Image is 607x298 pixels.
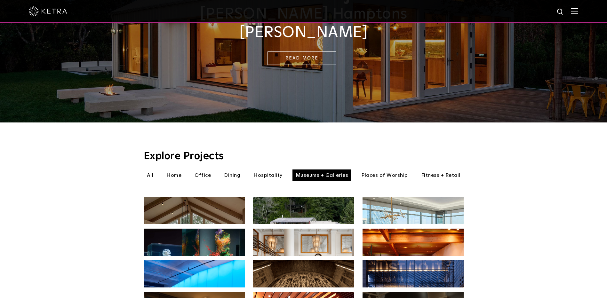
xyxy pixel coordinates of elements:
[144,169,157,181] li: All
[418,169,464,181] li: Fitness + Retail
[571,8,578,14] img: Hamburger%20Nav.svg
[144,5,464,42] h2: [PERSON_NAME] Hamptons [PERSON_NAME]
[292,169,352,181] li: Museums + Galleries
[556,8,564,16] img: search icon
[144,197,245,276] img: Project_Landing_Thumbnail-2021
[268,51,336,65] a: Read More
[29,6,67,16] img: ketra-logo-2019-white
[250,169,286,181] li: Hospitality
[144,151,464,161] h3: Explore Projects
[163,169,185,181] li: Home
[253,197,354,276] img: An aerial view of Olson Kundig's Studio House in Seattle
[191,169,214,181] li: Office
[363,197,464,276] img: Project_Landing_Thumbnail-2022smaller
[358,169,411,181] li: Places of Worship
[221,169,244,181] li: Dining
